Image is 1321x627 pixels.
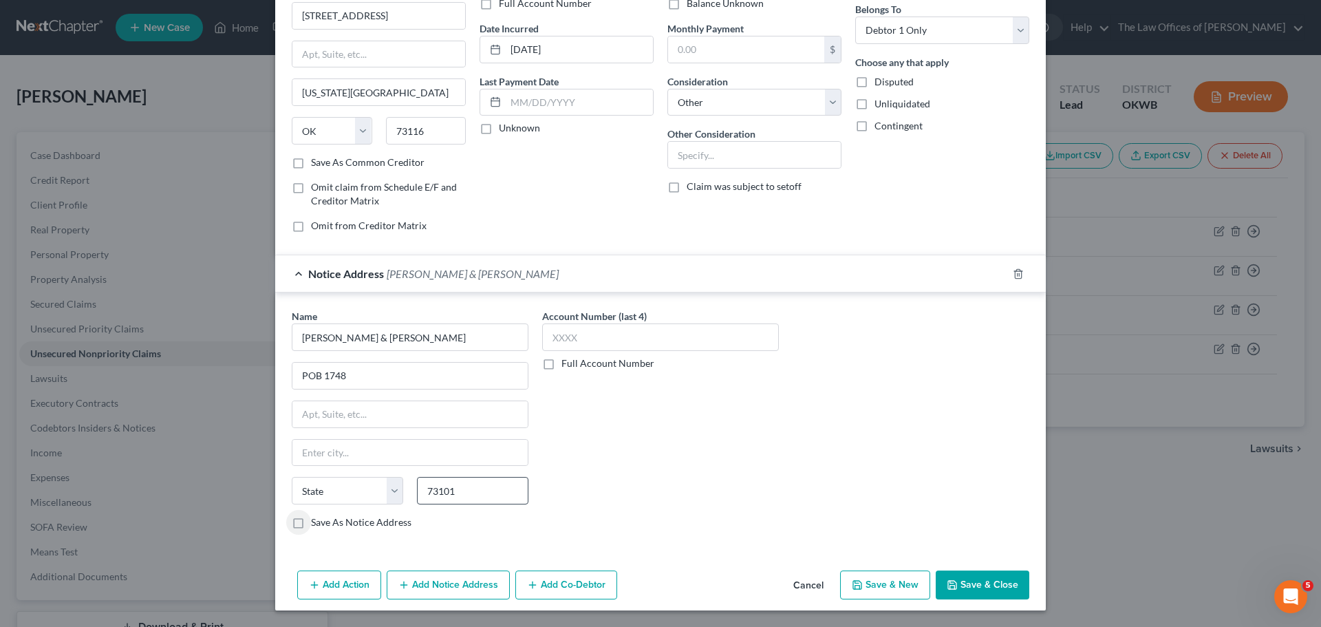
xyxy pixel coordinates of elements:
[667,127,755,141] label: Other Consideration
[668,142,841,168] input: Specify...
[506,36,653,63] input: MM/DD/YYYY
[668,36,824,63] input: 0.00
[387,267,559,280] span: [PERSON_NAME] & [PERSON_NAME]
[542,323,779,351] input: XXXX
[311,156,425,169] label: Save As Common Creditor
[387,571,510,599] button: Add Notice Address
[855,55,949,70] label: Choose any that apply
[499,121,540,135] label: Unknown
[874,98,930,109] span: Unliquidated
[855,3,901,15] span: Belongs To
[687,180,802,192] span: Claim was subject to setoff
[542,309,647,323] label: Account Number (last 4)
[292,310,317,322] span: Name
[311,516,411,529] label: Save As Notice Address
[311,181,457,206] span: Omit claim from Schedule E/F and Creditor Matrix
[824,36,841,63] div: $
[417,477,528,504] input: Enter zip..
[480,21,539,36] label: Date Incurred
[874,76,914,87] span: Disputed
[840,571,930,599] button: Save & New
[292,41,465,67] input: Apt, Suite, etc...
[515,571,617,599] button: Add Co-Debtor
[667,74,728,89] label: Consideration
[386,117,466,145] input: Enter zip...
[292,440,528,466] input: Enter city...
[782,572,835,599] button: Cancel
[308,267,384,280] span: Notice Address
[292,79,465,105] input: Enter city...
[506,89,653,116] input: MM/DD/YYYY
[292,401,528,427] input: Apt, Suite, etc...
[1302,580,1313,591] span: 5
[561,357,654,370] label: Full Account Number
[292,363,528,389] input: Enter address...
[297,571,381,599] button: Add Action
[292,323,528,351] input: Search by name...
[874,120,923,131] span: Contingent
[936,571,1029,599] button: Save & Close
[292,3,465,29] input: Enter address...
[480,74,559,89] label: Last Payment Date
[1274,580,1307,613] iframe: Intercom live chat
[667,21,744,36] label: Monthly Payment
[311,220,427,231] span: Omit from Creditor Matrix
